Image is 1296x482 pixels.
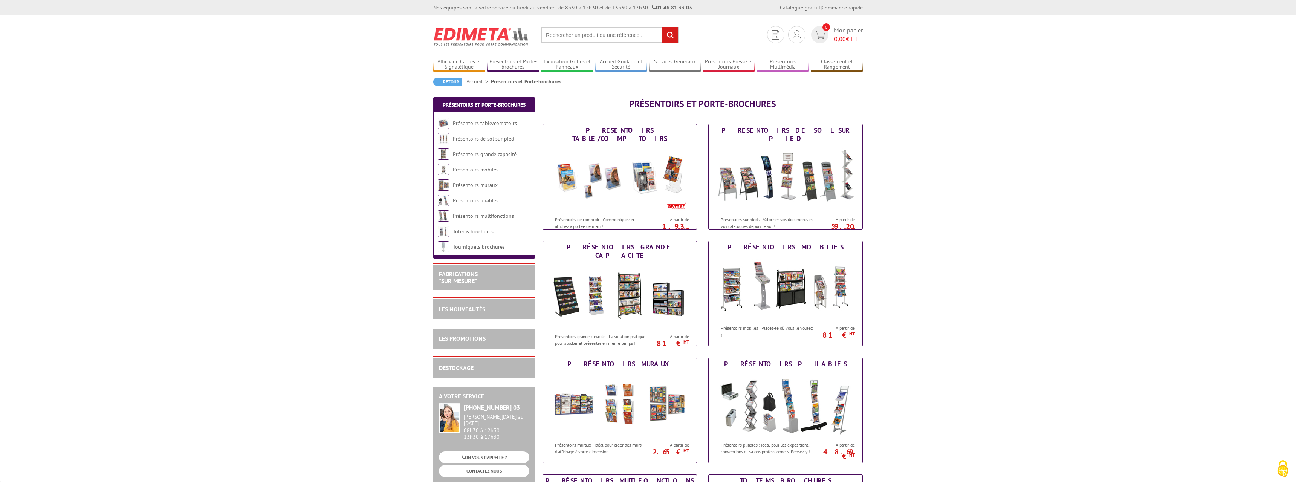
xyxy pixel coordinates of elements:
[816,442,855,448] span: A partir de
[453,213,514,219] a: Présentoirs multifonctions
[438,210,449,222] img: Présentoirs multifonctions
[651,442,689,448] span: A partir de
[453,228,494,235] a: Totems brochures
[822,4,863,11] a: Commande rapide
[545,360,695,368] div: Présentoirs muraux
[438,164,449,175] img: Présentoirs mobiles
[647,341,689,346] p: 81 €
[816,325,855,331] span: A partir de
[647,450,689,454] p: 2.65 €
[649,58,701,71] a: Services Généraux
[545,126,695,143] div: Présentoirs table/comptoirs
[708,124,863,230] a: Présentoirs de sol sur pied Présentoirs de sol sur pied Présentoirs sur pieds : Valoriser vos doc...
[453,166,498,173] a: Présentoirs mobiles
[541,58,593,71] a: Exposition Grilles et Panneaux
[703,58,755,71] a: Présentoirs Presse et Journaux
[834,35,863,43] span: € HT
[439,465,529,477] a: CONTACTEZ-NOUS
[793,30,801,39] img: devis rapide
[543,124,697,230] a: Présentoirs table/comptoirs Présentoirs table/comptoirs Présentoirs de comptoir : Communiquez et ...
[543,358,697,463] a: Présentoirs muraux Présentoirs muraux Présentoirs muraux : Idéal pour créer des murs d'affichage ...
[834,26,863,43] span: Mon panier
[708,241,863,346] a: Présentoirs mobiles Présentoirs mobiles Présentoirs mobiles : Placez-le où vous le voulez ! A par...
[816,217,855,223] span: A partir de
[466,78,491,85] a: Accueil
[464,414,529,440] div: 08h30 à 12h30 13h30 à 17h30
[849,331,855,337] sup: HT
[555,442,648,454] p: Présentoirs muraux : Idéal pour créer des murs d'affichage à votre dimension.
[439,393,529,400] h2: A votre service
[464,414,529,427] div: [PERSON_NAME][DATE] au [DATE]
[772,30,779,40] img: devis rapide
[464,404,520,411] strong: [PHONE_NUMBER] 03
[439,335,486,342] a: LES PROMOTIONS
[811,58,863,71] a: Classement et Rangement
[849,452,855,458] sup: HT
[545,243,695,260] div: Présentoirs grande capacité
[438,148,449,160] img: Présentoirs grande capacité
[757,58,809,71] a: Présentoirs Multimédia
[716,145,855,213] img: Présentoirs de sol sur pied
[453,120,517,127] a: Présentoirs table/comptoirs
[683,226,689,233] sup: HT
[433,4,692,11] div: Nos équipes sont à votre service du lundi au vendredi de 8h30 à 12h30 et de 13h30 à 17h30
[487,58,539,71] a: Présentoirs et Porte-brochures
[815,31,825,39] img: devis rapide
[647,224,689,233] p: 1.93 €
[541,27,679,43] input: Rechercher un produit ou une référence...
[555,333,648,346] p: Présentoirs grande capacité : La solution pratique pour stocker et présenter en même temps !
[433,58,485,71] a: Affichage Cadres et Signalétique
[595,58,647,71] a: Accueil Guidage et Sécurité
[780,4,863,11] div: |
[834,35,846,43] span: 0,00
[438,118,449,129] img: Présentoirs table/comptoirs
[439,364,474,372] a: DESTOCKAGE
[721,325,814,338] p: Présentoirs mobiles : Placez-le où vous le voulez !
[813,224,855,233] p: 59.20 €
[555,216,648,229] p: Présentoirs de comptoir : Communiquez et affichez à portée de main !
[809,26,863,43] a: devis rapide 0 Mon panier 0,00€ HT
[439,270,478,285] a: FABRICATIONS"Sur Mesure"
[708,358,863,463] a: Présentoirs pliables Présentoirs pliables Présentoirs pliables : Idéal pour les expositions, conv...
[652,4,692,11] strong: 01 46 81 33 03
[439,305,485,313] a: LES NOUVEAUTÉS
[439,451,529,463] a: ON VOUS RAPPELLE ?
[1270,456,1296,482] button: Cookies (fenêtre modale)
[550,370,689,438] img: Présentoirs muraux
[651,217,689,223] span: A partir de
[443,101,526,108] a: Présentoirs et Porte-brochures
[721,442,814,454] p: Présentoirs pliables : Idéal pour les expositions, conventions et salons professionnels. Pensez-y !
[433,23,529,50] img: Edimeta
[438,226,449,237] img: Totems brochures
[453,135,514,142] a: Présentoirs de sol sur pied
[439,403,460,433] img: widget-service.jpg
[813,333,855,337] p: 81 €
[453,243,505,250] a: Tourniquets brochures
[849,226,855,233] sup: HT
[550,262,689,329] img: Présentoirs grande capacité
[716,370,855,438] img: Présentoirs pliables
[453,151,517,158] a: Présentoirs grande capacité
[491,78,561,85] li: Présentoirs et Porte-brochures
[1273,459,1292,478] img: Cookies (fenêtre modale)
[453,197,498,204] a: Présentoirs pliables
[822,23,830,31] span: 0
[543,99,863,109] h1: Présentoirs et Porte-brochures
[711,126,860,143] div: Présentoirs de sol sur pied
[813,450,855,459] p: 48.69 €
[438,133,449,144] img: Présentoirs de sol sur pied
[683,339,689,345] sup: HT
[550,145,689,213] img: Présentoirs table/comptoirs
[683,447,689,454] sup: HT
[711,243,860,251] div: Présentoirs mobiles
[651,334,689,340] span: A partir de
[543,241,697,346] a: Présentoirs grande capacité Présentoirs grande capacité Présentoirs grande capacité : La solution...
[433,78,462,86] a: Retour
[453,182,498,188] a: Présentoirs muraux
[780,4,821,11] a: Catalogue gratuit
[716,253,855,321] img: Présentoirs mobiles
[721,216,814,229] p: Présentoirs sur pieds : Valoriser vos documents et vos catalogues depuis le sol !
[438,241,449,252] img: Tourniquets brochures
[438,179,449,191] img: Présentoirs muraux
[662,27,678,43] input: rechercher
